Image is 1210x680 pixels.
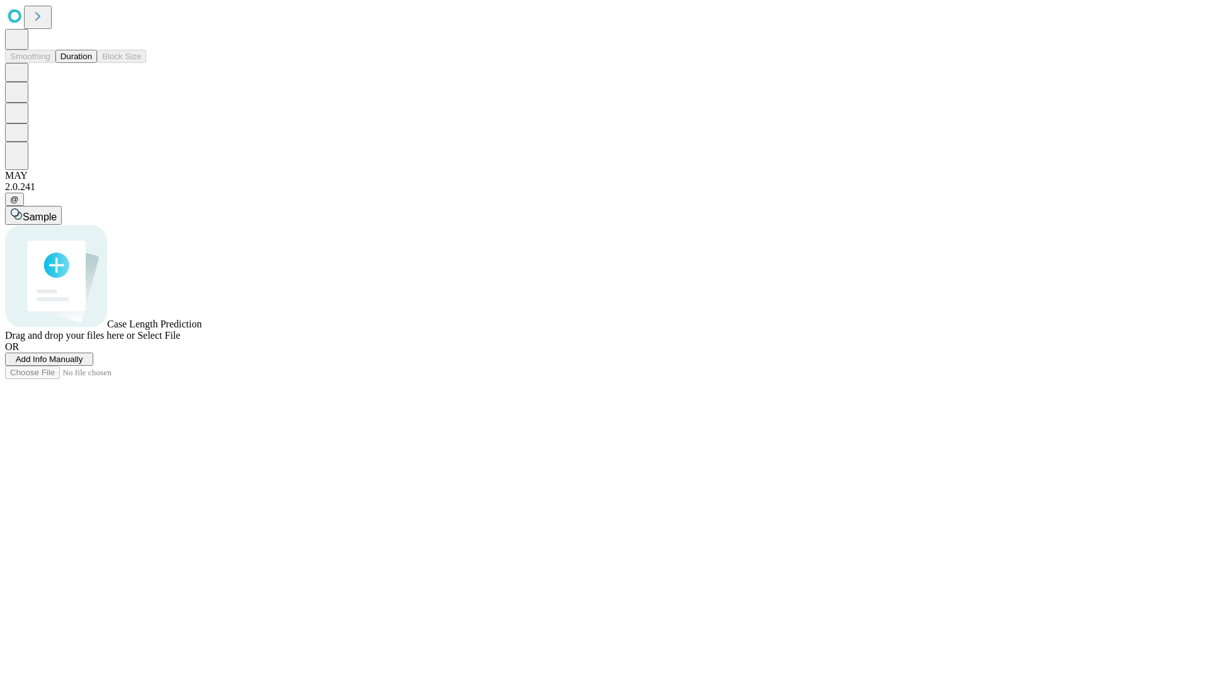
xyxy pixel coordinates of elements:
[5,206,62,225] button: Sample
[5,341,19,352] span: OR
[10,195,19,204] span: @
[137,330,180,341] span: Select File
[97,50,146,63] button: Block Size
[5,353,93,366] button: Add Info Manually
[23,212,57,222] span: Sample
[5,50,55,63] button: Smoothing
[5,170,1205,181] div: MAY
[5,330,135,341] span: Drag and drop your files here or
[55,50,97,63] button: Duration
[5,193,24,206] button: @
[5,181,1205,193] div: 2.0.241
[107,319,202,329] span: Case Length Prediction
[16,354,83,364] span: Add Info Manually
